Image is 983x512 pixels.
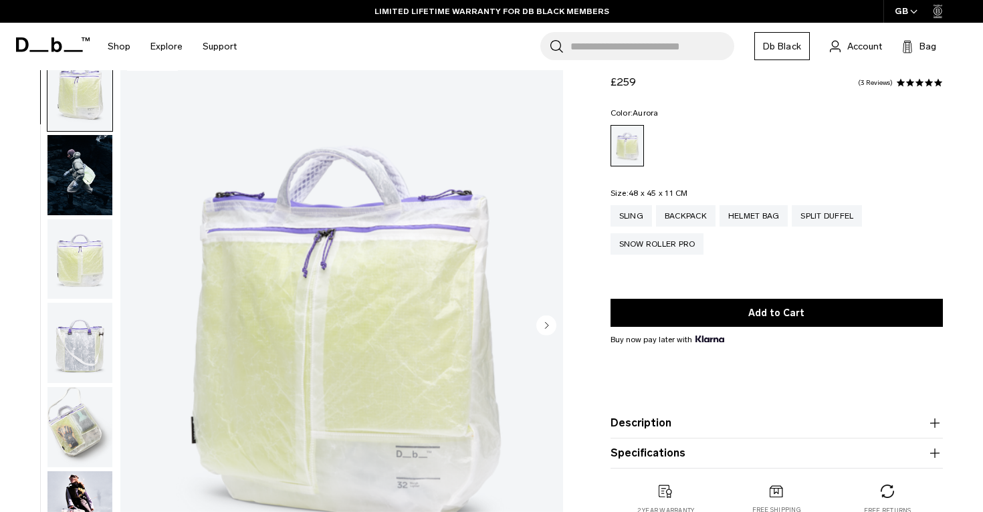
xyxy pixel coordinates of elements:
[611,109,659,117] legend: Color:
[611,415,943,431] button: Description
[536,315,556,338] button: Next slide
[656,205,716,227] a: Backpack
[902,38,936,54] button: Bag
[858,80,893,86] a: 3 reviews
[792,205,862,227] a: Split Duffel
[203,23,237,70] a: Support
[47,219,113,300] button: Weigh_Lighter_Helmet_Bag_32L_2.png
[720,205,788,227] a: Helmet Bag
[611,189,688,197] legend: Size:
[108,23,130,70] a: Shop
[47,386,113,468] button: Weigh_Lighter_Helmet_Bag_32L_4.png
[629,188,688,198] span: 48 x 45 x 11 CM
[47,219,112,299] img: Weigh_Lighter_Helmet_Bag_32L_2.png
[47,387,112,467] img: Weigh_Lighter_Helmet_Bag_32L_4.png
[611,76,636,88] span: £259
[611,205,652,227] a: Sling
[611,334,724,346] span: Buy now pay later with
[611,299,943,327] button: Add to Cart
[47,134,113,216] button: Weigh_Lighter_Helmetbag_32L_Lifestyle.png
[919,39,936,53] span: Bag
[611,125,644,166] a: Aurora
[150,23,183,70] a: Explore
[754,32,810,60] a: Db Black
[847,39,882,53] span: Account
[611,445,943,461] button: Specifications
[374,5,609,17] a: LIMITED LIFETIME WARRANTY FOR DB BLACK MEMBERS
[830,38,882,54] a: Account
[47,302,113,384] button: Weigh_Lighter_Helmet_Bag_32L_3.png
[47,135,112,215] img: Weigh_Lighter_Helmetbag_32L_Lifestyle.png
[633,108,659,118] span: Aurora
[695,336,724,342] img: {"height" => 20, "alt" => "Klarna"}
[47,51,112,131] img: Weigh_Lighter_Helmet_Bag_32L_1.png
[47,50,113,132] button: Weigh_Lighter_Helmet_Bag_32L_1.png
[47,303,112,383] img: Weigh_Lighter_Helmet_Bag_32L_3.png
[611,233,704,255] a: Snow Roller Pro
[98,23,247,70] nav: Main Navigation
